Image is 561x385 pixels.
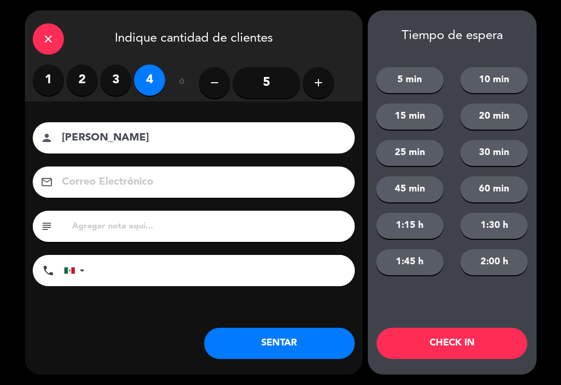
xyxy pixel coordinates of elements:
[312,76,325,89] i: add
[377,328,527,359] button: CHECK IN
[61,173,341,191] input: Correo Electrónico
[134,65,165,96] label: 4
[460,249,528,275] button: 2:00 h
[64,255,88,286] div: Mexico (México): +52
[42,264,55,277] i: phone
[376,104,444,130] button: 15 min
[376,249,444,275] button: 1:45 h
[204,328,355,359] button: SENTAR
[66,65,98,96] label: 2
[41,220,53,233] i: subject
[33,65,64,96] label: 1
[208,76,221,89] i: remove
[199,67,230,98] button: remove
[460,104,528,130] button: 20 min
[460,140,528,166] button: 30 min
[460,176,528,202] button: 60 min
[100,65,131,96] label: 3
[42,33,55,45] i: close
[368,29,537,44] div: Tiempo de espera
[376,67,444,93] button: 5 min
[41,132,53,144] i: person
[41,176,53,188] i: email
[460,213,528,239] button: 1:30 h
[376,213,444,239] button: 1:15 h
[460,67,528,93] button: 10 min
[61,129,341,147] input: Nombre del cliente
[376,176,444,202] button: 45 min
[376,140,444,166] button: 25 min
[71,219,347,234] input: Agregar nota aquí...
[25,10,363,65] div: Indique cantidad de clientes
[303,67,334,98] button: add
[165,65,199,101] div: ó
